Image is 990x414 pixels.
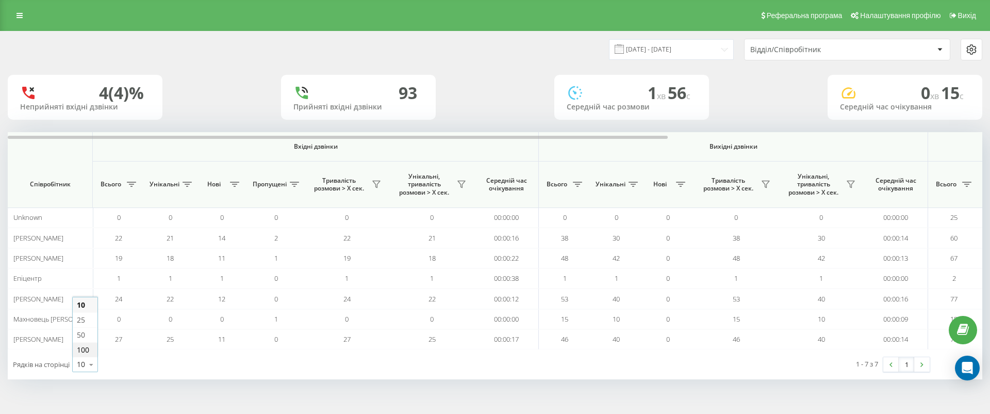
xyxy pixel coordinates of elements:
[733,233,740,243] span: 38
[750,45,873,54] div: Відділ/Співробітник
[899,357,914,372] a: 1
[115,335,122,344] span: 27
[77,345,89,355] span: 100
[864,309,928,329] td: 00:00:09
[274,294,278,304] span: 0
[13,294,63,304] span: [PERSON_NAME]
[933,180,959,188] span: Всього
[13,233,63,243] span: [PERSON_NAME]
[613,253,620,263] span: 42
[613,314,620,324] span: 10
[864,208,928,228] td: 00:00:00
[666,213,670,222] span: 0
[666,253,670,263] span: 0
[99,83,144,103] div: 4 (4)%
[13,335,63,344] span: [PERSON_NAME]
[733,253,740,263] span: 48
[950,253,958,263] span: 67
[77,315,85,325] span: 25
[864,268,928,289] td: 00:00:00
[218,233,225,243] span: 14
[615,274,618,283] span: 1
[77,330,85,340] span: 50
[666,233,670,243] span: 0
[474,289,539,309] td: 00:00:12
[253,180,287,188] span: Пропущені
[218,335,225,344] span: 11
[115,294,122,304] span: 24
[561,233,568,243] span: 38
[864,329,928,349] td: 00:00:14
[167,335,174,344] span: 25
[399,83,417,103] div: 93
[666,314,670,324] span: 0
[561,253,568,263] span: 48
[274,213,278,222] span: 0
[819,274,823,283] span: 1
[818,233,825,243] span: 30
[20,103,150,112] div: Неприйняті вхідні дзвінки
[686,90,690,102] span: c
[201,180,227,188] span: Нові
[930,90,941,102] span: хв
[958,11,976,20] span: Вихід
[16,180,84,188] span: Співробітник
[563,274,567,283] span: 1
[274,233,278,243] span: 2
[218,294,225,304] span: 12
[666,335,670,344] span: 0
[13,360,70,369] span: Рядків на сторінці
[343,294,351,304] span: 24
[563,142,904,151] span: Вихідні дзвінки
[840,103,970,112] div: Середній час очікування
[293,103,423,112] div: Прийняті вхідні дзвінки
[167,253,174,263] span: 18
[169,274,172,283] span: 1
[950,233,958,243] span: 60
[394,172,454,197] span: Унікальні, тривалість розмови > Х сек.
[567,103,697,112] div: Середній час розмови
[274,314,278,324] span: 1
[871,177,920,193] span: Середній час очікування
[274,274,278,283] span: 0
[647,180,673,188] span: Нові
[309,177,369,193] span: Тривалість розмови > Х сек.
[482,177,531,193] span: Середній час очікування
[115,253,122,263] span: 19
[117,274,121,283] span: 1
[648,82,668,104] span: 1
[220,314,224,324] span: 0
[117,213,121,222] span: 0
[615,213,618,222] span: 0
[955,356,980,380] div: Open Intercom Messenger
[169,213,172,222] span: 0
[818,253,825,263] span: 42
[666,294,670,304] span: 0
[274,253,278,263] span: 1
[474,248,539,268] td: 00:00:22
[950,294,958,304] span: 77
[734,274,738,283] span: 1
[960,90,964,102] span: c
[430,213,434,222] span: 0
[474,208,539,228] td: 00:00:00
[77,359,85,370] div: 10
[345,314,349,324] span: 0
[613,335,620,344] span: 40
[950,213,958,222] span: 25
[345,213,349,222] span: 0
[115,233,122,243] span: 22
[430,314,434,324] span: 0
[818,335,825,344] span: 40
[218,253,225,263] span: 11
[343,233,351,243] span: 22
[818,294,825,304] span: 40
[561,335,568,344] span: 46
[474,329,539,349] td: 00:00:17
[561,294,568,304] span: 53
[169,314,172,324] span: 0
[474,228,539,248] td: 00:00:16
[343,335,351,344] span: 27
[668,82,690,104] span: 56
[13,253,63,263] span: [PERSON_NAME]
